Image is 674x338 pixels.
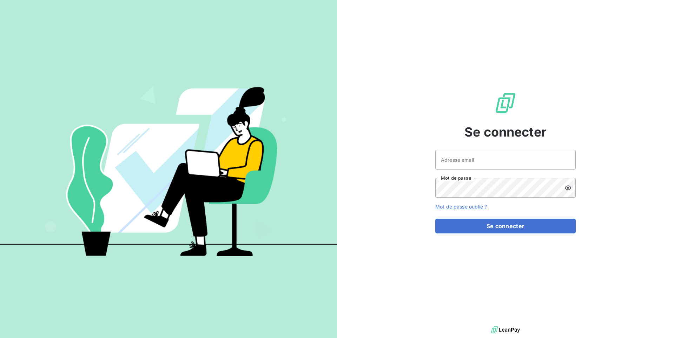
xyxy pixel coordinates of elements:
[435,150,576,170] input: placeholder
[491,325,520,335] img: logo
[464,122,547,141] span: Se connecter
[435,219,576,233] button: Se connecter
[494,92,517,114] img: Logo LeanPay
[435,204,487,210] a: Mot de passe oublié ?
